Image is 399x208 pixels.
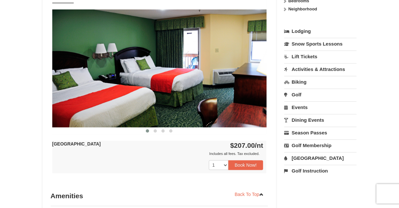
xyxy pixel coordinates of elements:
[284,139,356,151] a: Golf Membership
[230,142,263,149] strong: $207.00
[284,38,356,50] a: Snow Sports Lessons
[284,152,356,164] a: [GEOGRAPHIC_DATA]
[284,89,356,101] a: Golf
[52,141,101,146] strong: [GEOGRAPHIC_DATA]
[231,189,268,199] a: Back To Top
[284,127,356,139] a: Season Passes
[52,9,267,127] img: 18876286-41-233aa5f3.jpg
[228,160,263,170] button: Book Now!
[284,114,356,126] a: Dining Events
[284,101,356,113] a: Events
[284,50,356,62] a: Lift Tickets
[51,189,268,202] h3: Amenities
[284,25,356,37] a: Lodging
[288,7,317,11] strong: Neighborhood
[255,142,263,149] span: /nt
[284,165,356,177] a: Golf Instruction
[52,150,263,157] div: Includes all fees. Tax excluded.
[284,76,356,88] a: Biking
[284,63,356,75] a: Activities & Attractions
